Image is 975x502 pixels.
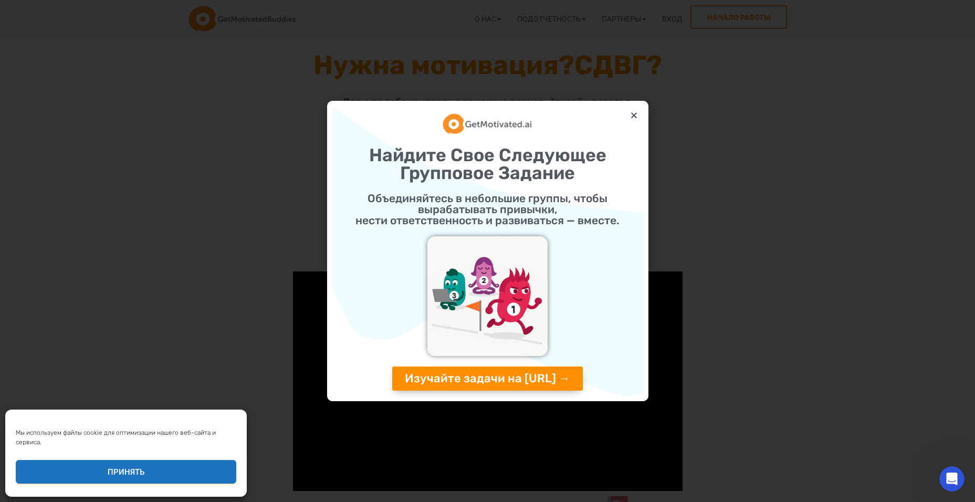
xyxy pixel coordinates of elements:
[16,460,236,484] button: Принять
[369,144,606,184] ya-tr-span: Найдите Свое Следующее Групповое Задание
[443,112,532,135] img: Логотип GetMotivatedAI
[355,214,620,227] ya-tr-span: нести ответственность и развиваться — вместе.
[392,367,583,391] a: Изучайте задачи на [URL] →
[939,466,964,491] iframe: Прямой чат по внутренней связи
[405,371,570,385] ya-tr-span: Изучайте задачи на [URL] →
[427,236,548,357] img: проблемы_мотивацияAI
[108,467,144,477] ya-tr-span: Принять
[630,111,638,119] a: Закрыть
[16,429,216,446] ya-tr-span: Мы используем файлы cookie для оптимизации нашего веб-сайта и сервиса.
[368,192,607,216] ya-tr-span: Объединяйтесь в небольшие группы, чтобы вырабатывать привычки,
